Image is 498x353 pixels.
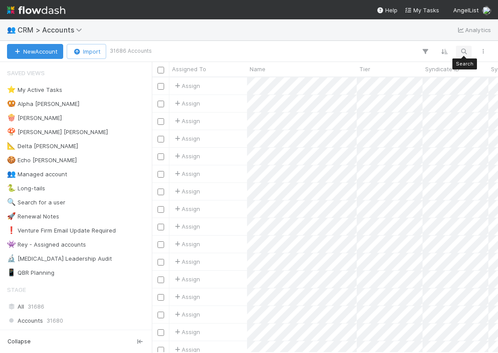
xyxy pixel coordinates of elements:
[7,225,116,236] div: Venture Firm Email Update Required
[7,211,59,222] div: Renewal Notes
[173,99,200,108] span: Assign
[405,7,439,14] span: My Tasks
[7,255,16,262] span: 🔬
[7,141,78,152] div: Delta [PERSON_NAME]
[173,116,200,125] span: Assign
[158,101,164,107] input: Toggle Row Selected
[7,198,16,206] span: 🔍
[67,44,106,59] button: Import
[7,64,45,82] span: Saved Views
[173,240,200,248] span: Assign
[173,169,200,178] span: Assign
[7,267,54,278] div: QBR Planning
[110,47,152,55] small: 31686 Accounts
[7,253,112,264] div: [MEDICAL_DATA] Leadership Audit
[376,6,398,15] div: Help
[158,118,164,125] input: Toggle Row Selected
[7,212,16,220] span: 🚀
[7,269,16,276] span: 📱
[158,136,164,142] input: Toggle Row Selected
[158,312,164,318] input: Toggle Row Selected
[158,294,164,301] input: Toggle Row Selected
[7,240,16,248] span: 👾
[43,329,46,340] span: 6
[453,7,479,14] span: AngelList
[7,142,16,149] span: 📐
[7,100,16,107] span: 🥨
[405,6,439,15] a: My Tasks
[158,171,164,178] input: Toggle Row Selected
[7,113,62,124] div: [PERSON_NAME]
[173,152,200,160] span: Assign
[173,204,200,213] span: Assign
[173,257,200,266] span: Assign
[7,114,16,121] span: 🍿
[47,315,63,326] span: 31680
[18,25,86,34] span: CRM > Accounts
[7,156,16,164] span: 🍪
[158,206,164,213] input: Toggle Row Selected
[158,153,164,160] input: Toggle Row Selected
[158,277,164,283] input: Toggle Row Selected
[158,67,164,73] input: Toggle All Rows Selected
[7,86,16,93] span: ⭐
[7,44,63,59] button: NewAccount
[7,98,79,109] div: Alpha [PERSON_NAME]
[158,241,164,248] input: Toggle Row Selected
[173,292,200,301] span: Assign
[158,259,164,266] input: Toggle Row Selected
[7,183,45,194] div: Long-tails
[7,239,86,250] div: Rey - Assigned accounts
[7,338,31,346] span: Collapse
[173,310,200,319] span: Assign
[7,155,77,166] div: Echo [PERSON_NAME]
[158,224,164,230] input: Toggle Row Selected
[158,329,164,336] input: Toggle Row Selected
[173,275,200,284] span: Assign
[482,6,491,15] img: avatar_d1f4bd1b-0b26-4d9b-b8ad-69b413583d95.png
[359,65,370,73] span: Tier
[7,170,16,178] span: 👥
[7,3,65,18] img: logo-inverted-e16ddd16eac7371096b0.svg
[7,315,43,326] span: Accounts
[28,301,44,312] span: 31686
[250,65,265,73] span: Name
[7,26,16,33] span: 👥
[173,187,200,196] span: Assign
[7,127,108,138] div: [PERSON_NAME] [PERSON_NAME]
[7,184,16,192] span: 🐍
[173,222,200,231] span: Assign
[158,189,164,195] input: Toggle Row Selected
[7,329,39,340] span: Inactive
[7,197,65,208] div: Search for a user
[173,134,200,143] span: Assign
[173,328,200,336] span: Assign
[7,169,67,180] div: Managed account
[7,281,26,298] span: Stage
[172,65,206,73] span: Assigned To
[456,25,491,35] a: Analytics
[425,65,459,73] span: Syndicate ID
[7,84,62,95] div: My Active Tasks
[173,81,200,90] span: Assign
[7,301,150,312] div: All
[7,226,16,234] span: ❗
[158,83,164,90] input: Toggle Row Selected
[7,128,16,135] span: 🍄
